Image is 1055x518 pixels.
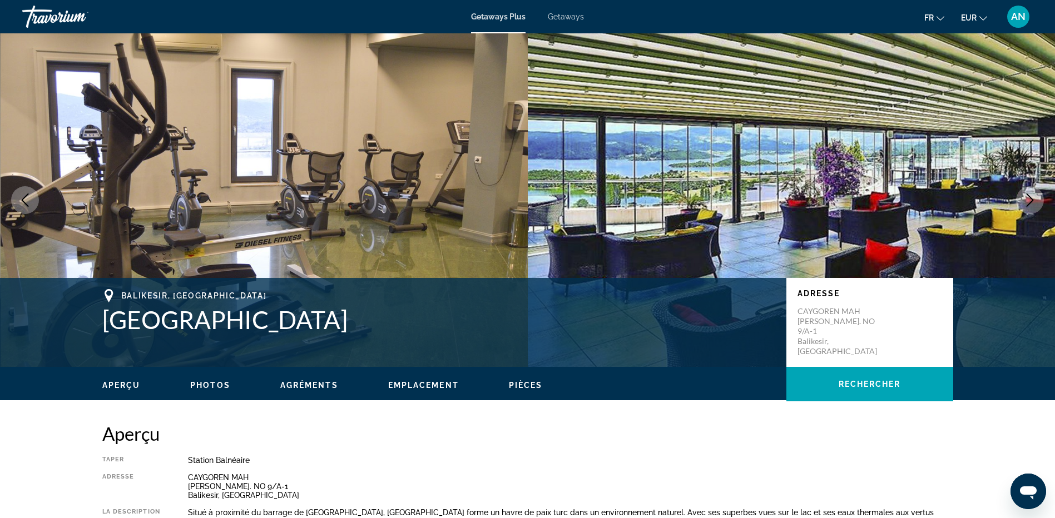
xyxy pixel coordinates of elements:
span: EUR [961,13,977,22]
div: Adresse [102,473,160,500]
a: Getaways [548,12,584,21]
h2: Aperçu [102,422,953,445]
span: Agréments [280,381,338,390]
button: Emplacement [388,380,459,390]
div: Taper [102,456,160,465]
button: Photos [190,380,230,390]
span: Photos [190,381,230,390]
button: Aperçu [102,380,141,390]
button: Next image [1016,186,1044,214]
button: Agréments [280,380,338,390]
a: Travorium [22,2,133,31]
span: AN [1011,11,1026,22]
button: Change language [924,9,944,26]
p: Adresse [798,289,942,298]
button: Rechercher [786,367,953,401]
p: CAYGOREN MAH [PERSON_NAME]. NO 9/A-1 Balikesir, [GEOGRAPHIC_DATA] [798,306,886,356]
h1: [GEOGRAPHIC_DATA] [102,305,775,334]
span: Balikesir, [GEOGRAPHIC_DATA] [121,291,267,300]
span: Aperçu [102,381,141,390]
button: User Menu [1004,5,1033,28]
button: Previous image [11,186,39,214]
button: Change currency [961,9,987,26]
iframe: Bouton de lancement de la fenêtre de messagerie [1011,474,1046,509]
a: Getaways Plus [471,12,526,21]
span: Rechercher [839,380,901,388]
span: fr [924,13,934,22]
span: Emplacement [388,381,459,390]
span: Pièces [509,381,543,390]
div: CAYGOREN MAH [PERSON_NAME]. NO 9/A-1 Balikesir, [GEOGRAPHIC_DATA] [188,473,953,500]
button: Pièces [509,380,543,390]
div: Station balnéaire [188,456,953,465]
